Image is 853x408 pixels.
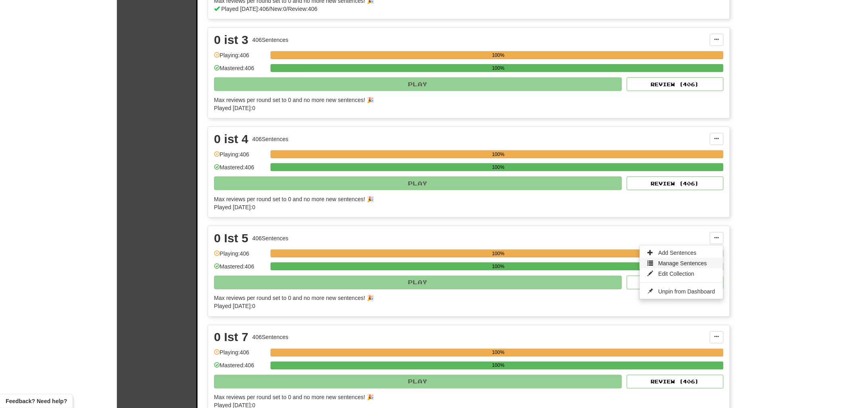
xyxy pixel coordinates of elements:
[252,135,289,143] div: 406 Sentences
[214,250,266,263] div: Playing: 406
[214,303,255,310] span: Played [DATE]: 0
[221,6,269,12] span: Played [DATE]: 406
[214,177,622,190] button: Play
[288,6,317,12] span: Review: 406
[640,269,723,279] a: Edit Collection
[214,232,248,244] div: 0 Ist 5
[658,260,707,266] span: Manage Sentences
[658,250,697,256] span: Add Sentences
[214,262,266,276] div: Mastered: 406
[214,64,266,77] div: Mastered: 406
[214,349,266,362] div: Playing: 406
[214,195,719,203] div: Max reviews per round set to 0 and no more new sentences! 🎉
[269,6,270,12] span: /
[252,333,289,341] div: 406 Sentences
[287,6,288,12] span: /
[640,287,723,297] a: Unpin from Dashboard
[214,163,266,177] div: Mastered: 406
[252,234,289,242] div: 406 Sentences
[273,64,724,72] div: 100%
[214,204,255,210] span: Played [DATE]: 0
[214,133,248,145] div: 0 ist 4
[273,349,724,357] div: 100%
[273,51,724,59] div: 100%
[214,34,248,46] div: 0 ist 3
[270,6,287,12] span: New: 0
[627,276,724,289] button: Review (406)
[214,51,266,65] div: Playing: 406
[640,258,723,269] a: Manage Sentences
[6,397,67,405] span: Open feedback widget
[627,77,724,91] button: Review (406)
[214,331,248,343] div: 0 Ist 7
[214,105,255,111] span: Played [DATE]: 0
[252,36,289,44] div: 406 Sentences
[214,294,719,302] div: Max reviews per round set to 0 and no more new sentences! 🎉
[658,271,695,277] span: Edit Collection
[214,375,622,389] button: Play
[658,289,715,295] span: Unpin from Dashboard
[214,150,266,164] div: Playing: 406
[273,150,724,158] div: 100%
[214,362,266,375] div: Mastered: 406
[214,96,719,104] div: Max reviews per round set to 0 and no more new sentences! 🎉
[627,177,724,190] button: Review (406)
[627,375,724,389] button: Review (406)
[214,393,719,402] div: Max reviews per round set to 0 and no more new sentences! 🎉
[640,248,723,258] a: Add Sentences
[214,276,622,289] button: Play
[273,262,724,271] div: 100%
[214,77,622,91] button: Play
[273,163,724,171] div: 100%
[273,250,724,258] div: 100%
[273,362,724,370] div: 100%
